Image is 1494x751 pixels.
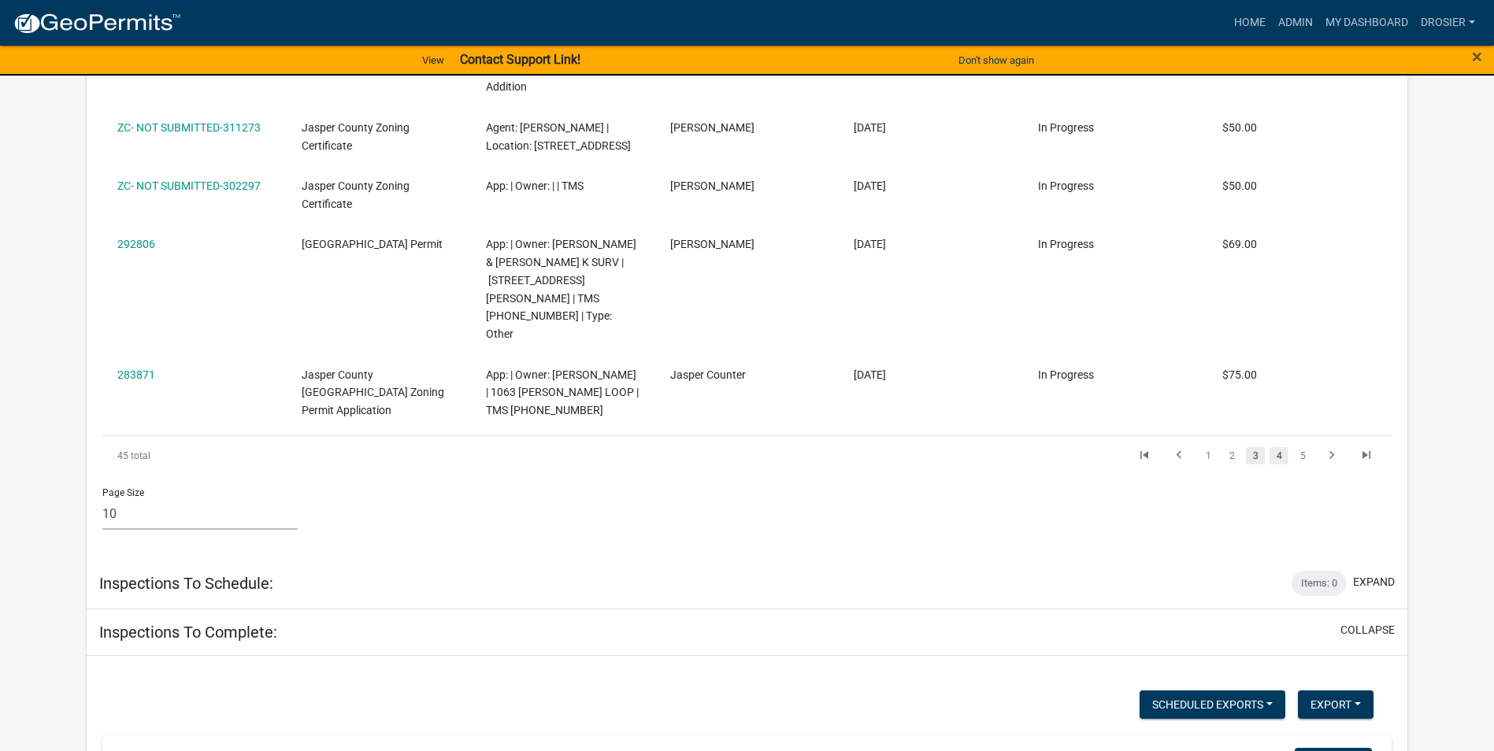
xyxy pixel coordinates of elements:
[1298,690,1374,719] button: Export
[1246,447,1265,464] a: 3
[117,368,155,381] a: 283871
[1222,368,1257,381] span: $75.00
[854,368,886,381] span: 07/11/2024
[1220,442,1244,469] li: page 2
[99,574,273,593] h5: Inspections To Schedule:
[1353,574,1395,590] button: expand
[1196,442,1220,469] li: page 1
[1038,121,1094,134] span: In Progress
[1472,47,1482,66] button: Close
[99,623,277,642] h5: Inspections To Complete:
[486,368,639,417] span: App: | Owner: ALLEN EDWARD | 1063 COLEMAN LOOP | TMS 040-00-04-002
[854,179,886,192] span: 08/23/2024
[486,238,636,340] span: App: | Owner: BELGER MARTY K & RONDA K SURV | 1850 DELOSS POINT RD | TMS 094-18-01-002 | Type: Other
[102,436,358,475] div: 45 total
[1222,238,1257,250] span: $69.00
[1472,46,1482,68] span: ×
[670,238,754,250] span: Marty Belger
[1222,121,1257,134] span: $50.00
[117,179,261,192] a: ZC- NOT SUBMITTED-302297
[952,47,1040,73] button: Don't show again
[486,179,584,192] span: App: | Owner: | | TMS
[302,179,410,210] span: Jasper County Zoning Certificate
[1351,447,1381,464] a: go to last page
[670,179,754,192] span: Johnny B McCraw
[1267,442,1291,469] li: page 4
[117,121,261,134] a: ZC- NOT SUBMITTED-311273
[1272,8,1319,38] a: Admin
[670,368,746,381] span: Jasper Counter
[1414,8,1481,38] a: drosier
[1164,447,1194,464] a: go to previous page
[1038,368,1094,381] span: In Progress
[1222,447,1241,464] a: 2
[1038,238,1094,250] span: In Progress
[117,238,155,250] a: 292806
[416,47,450,73] a: View
[302,238,443,250] span: Jasper County Building Permit
[1140,690,1285,719] button: Scheduled Exports
[1270,447,1288,464] a: 4
[1319,8,1414,38] a: My Dashboard
[302,121,410,152] span: Jasper County Zoning Certificate
[1222,179,1257,192] span: $50.00
[670,121,754,134] span: Mary Ford
[302,368,444,417] span: Jasper County SC Zoning Permit Application
[486,121,631,152] span: Agent: Mary Ford | Location: 3746 OKATIE HWY S, Hardeeville SC 29927
[1317,447,1347,464] a: go to next page
[1244,442,1267,469] li: page 3
[1293,447,1312,464] a: 5
[1038,179,1094,192] span: In Progress
[854,238,886,250] span: 08/01/2024
[1129,447,1159,464] a: go to first page
[854,121,886,134] span: 09/14/2024
[460,52,580,67] strong: Contact Support Link!
[1228,8,1272,38] a: Home
[1291,442,1314,469] li: page 5
[1340,622,1395,638] button: collapse
[1199,447,1218,464] a: 1
[1292,571,1347,596] div: Items: 0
